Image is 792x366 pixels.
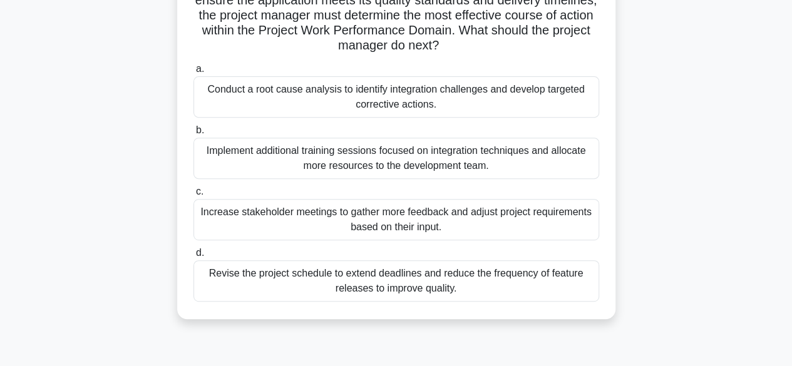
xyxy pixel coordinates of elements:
div: Revise the project schedule to extend deadlines and reduce the frequency of feature releases to i... [193,260,599,302]
div: Conduct a root cause analysis to identify integration challenges and develop targeted corrective ... [193,76,599,118]
span: c. [196,186,203,196]
div: Implement additional training sessions focused on integration techniques and allocate more resour... [193,138,599,179]
span: d. [196,247,204,258]
span: a. [196,63,204,74]
span: b. [196,125,204,135]
div: Increase stakeholder meetings to gather more feedback and adjust project requirements based on th... [193,199,599,240]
